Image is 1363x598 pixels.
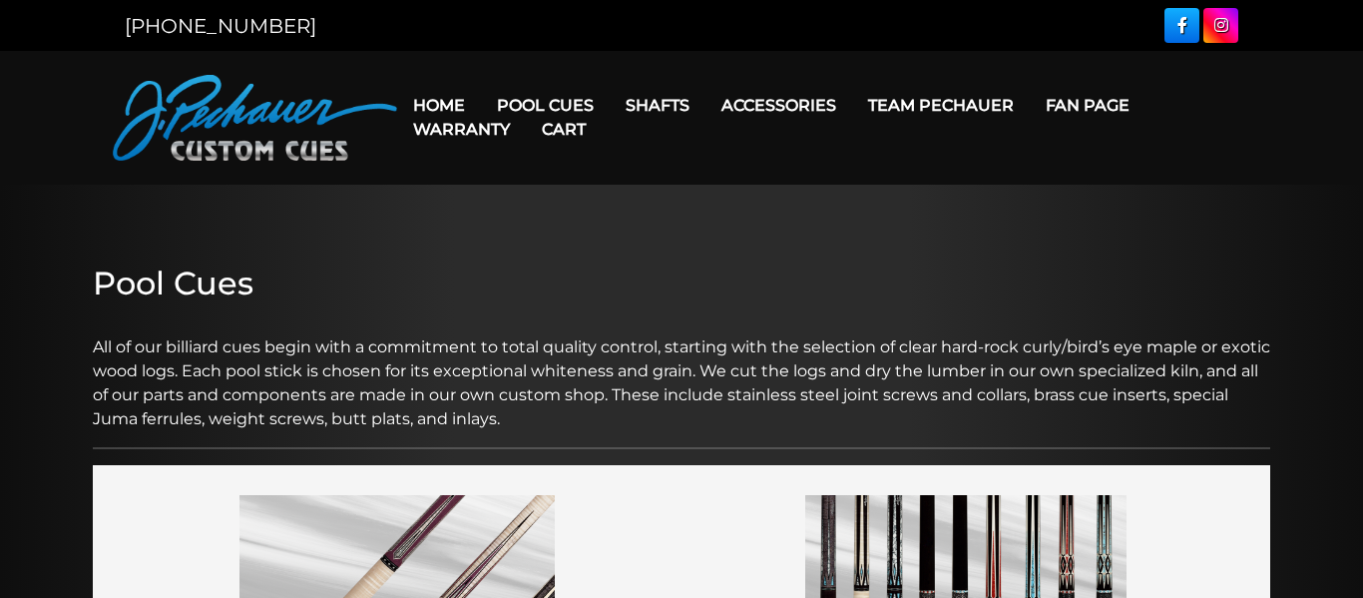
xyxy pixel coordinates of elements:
a: Cart [526,104,602,155]
a: Pool Cues [481,80,610,131]
a: [PHONE_NUMBER] [125,14,316,38]
a: Warranty [397,104,526,155]
p: All of our billiard cues begin with a commitment to total quality control, starting with the sele... [93,311,1270,431]
a: Fan Page [1030,80,1145,131]
a: Team Pechauer [852,80,1030,131]
a: Shafts [610,80,705,131]
h2: Pool Cues [93,265,1270,302]
a: Home [397,80,481,131]
a: Accessories [705,80,852,131]
img: Pechauer Custom Cues [113,75,397,161]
